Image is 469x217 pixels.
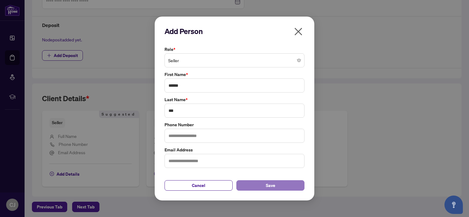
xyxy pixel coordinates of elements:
label: Phone Number [165,121,304,128]
label: Last Name [165,96,304,103]
button: Cancel [165,180,233,191]
label: Email Address [165,147,304,153]
h2: Add Person [165,26,304,36]
span: Cancel [192,181,205,190]
label: First Name [165,71,304,78]
span: Save [266,181,275,190]
button: Save [236,180,304,191]
button: Open asap [444,196,463,214]
span: close [293,27,303,36]
span: close-circle [297,59,301,62]
label: Role [165,46,304,53]
span: Seller [168,55,301,66]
